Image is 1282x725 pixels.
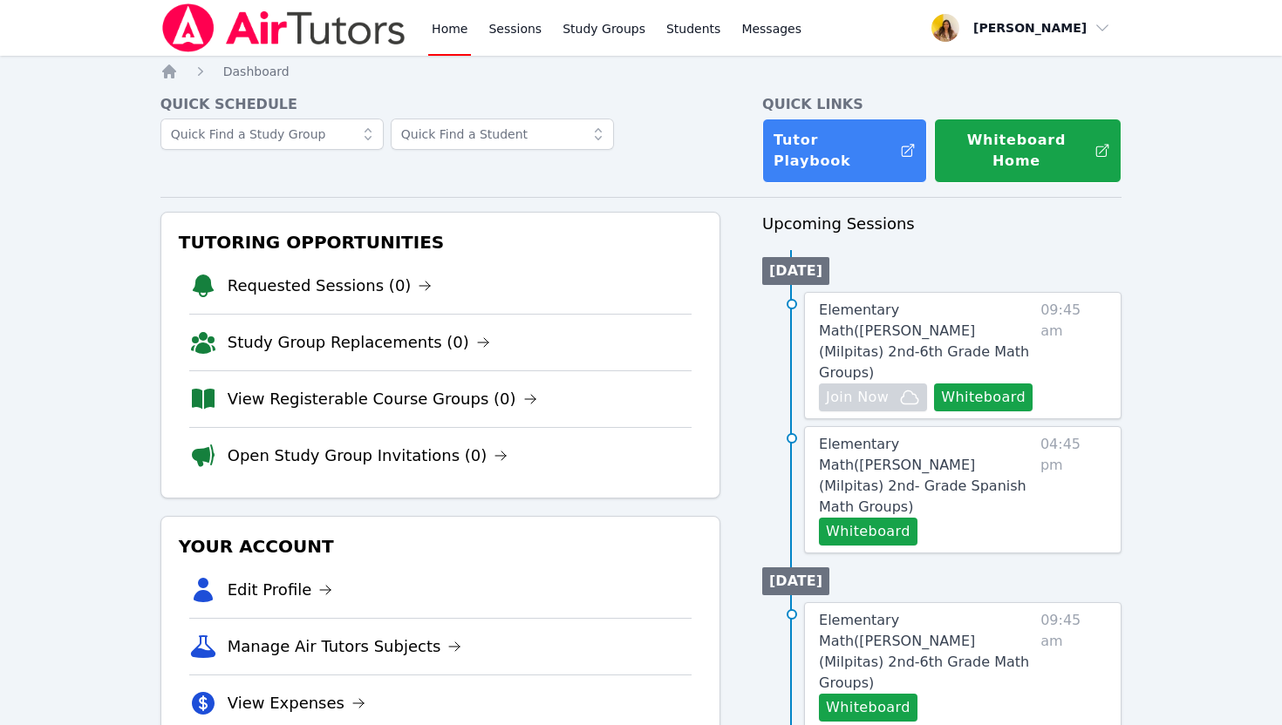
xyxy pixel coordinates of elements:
button: Join Now [819,383,927,411]
span: Messages [741,20,801,37]
h3: Your Account [175,531,706,562]
a: Manage Air Tutors Subjects [228,634,462,659]
h3: Upcoming Sessions [762,212,1122,236]
a: Dashboard [223,63,290,80]
span: Elementary Math ( [PERSON_NAME] (Milpitas) 2nd- Grade Spanish Math Groups ) [819,436,1026,515]
span: 09:45 am [1040,300,1107,411]
h4: Quick Links [762,94,1122,115]
span: Join Now [826,387,889,408]
span: 04:45 pm [1040,434,1107,545]
button: Whiteboard [819,694,917,722]
a: Tutor Playbook [762,119,927,183]
a: View Expenses [228,691,365,715]
a: Open Study Group Invitations (0) [228,444,508,468]
span: Elementary Math ( [PERSON_NAME] (Milpitas) 2nd-6th Grade Math Groups ) [819,612,1029,691]
a: View Registerable Course Groups (0) [228,387,537,411]
span: 09:45 am [1040,610,1107,722]
a: Edit Profile [228,578,333,602]
button: Whiteboard Home [934,119,1122,183]
li: [DATE] [762,567,829,595]
span: Elementary Math ( [PERSON_NAME] (Milpitas) 2nd-6th Grade Math Groups ) [819,302,1029,381]
input: Quick Find a Student [391,119,614,150]
img: Air Tutors [160,3,407,52]
nav: Breadcrumb [160,63,1122,80]
a: Study Group Replacements (0) [228,330,490,355]
li: [DATE] [762,257,829,285]
input: Quick Find a Study Group [160,119,384,150]
a: Elementary Math([PERSON_NAME] (Milpitas) 2nd-6th Grade Math Groups) [819,300,1033,383]
h4: Quick Schedule [160,94,720,115]
button: Whiteboard [934,383,1033,411]
a: Elementary Math([PERSON_NAME] (Milpitas) 2nd-6th Grade Math Groups) [819,610,1033,694]
a: Requested Sessions (0) [228,274,433,298]
button: Whiteboard [819,518,917,545]
span: Dashboard [223,64,290,78]
h3: Tutoring Opportunities [175,227,706,258]
a: Elementary Math([PERSON_NAME] (Milpitas) 2nd- Grade Spanish Math Groups) [819,434,1033,518]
